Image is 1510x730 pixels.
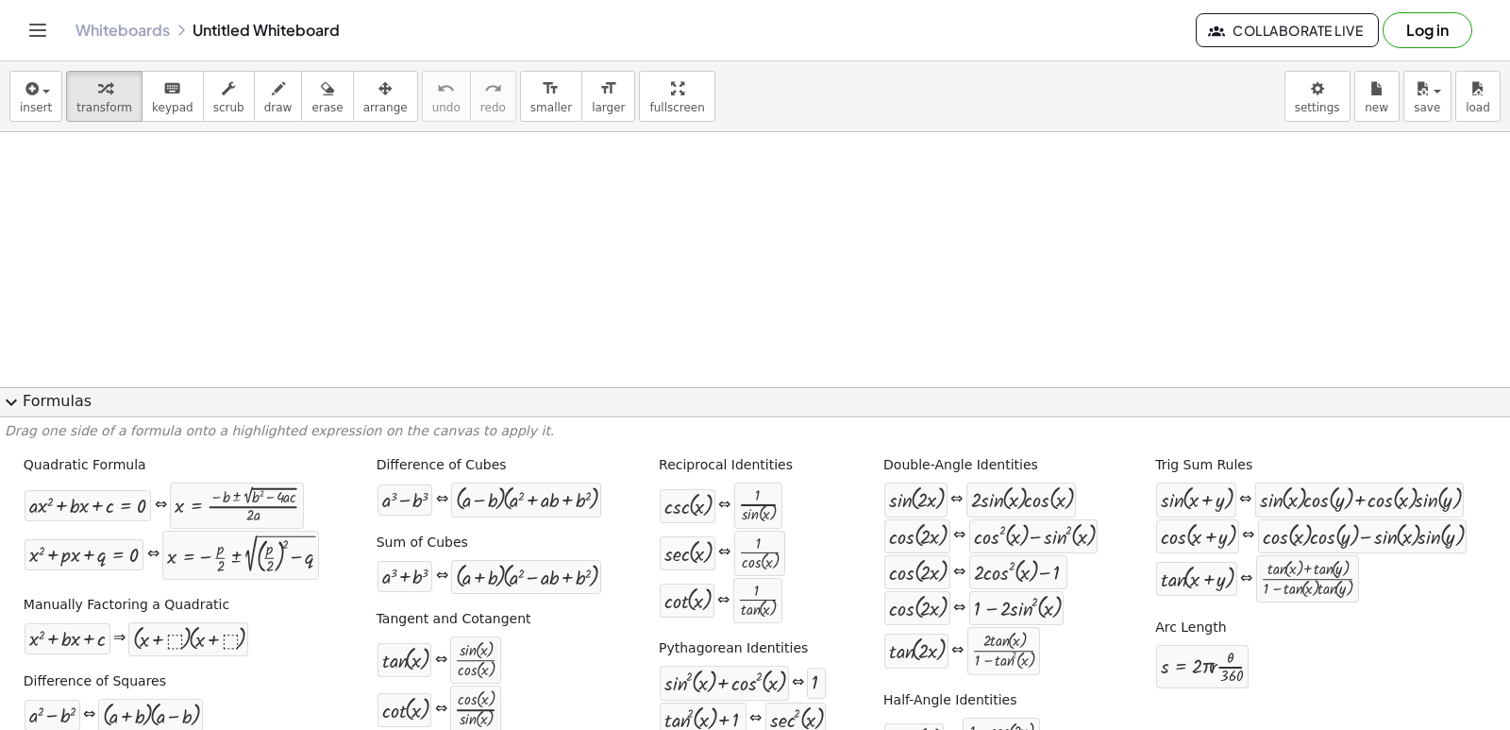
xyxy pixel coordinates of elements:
[953,562,965,584] div: ⇔
[1295,101,1340,114] span: settings
[1155,456,1252,475] label: Trig Sum Rules
[23,15,53,45] button: Toggle navigation
[75,21,170,40] a: Whiteboards
[301,71,353,122] button: erase
[363,101,408,114] span: arrange
[639,71,714,122] button: fullscreen
[1196,13,1379,47] button: Collaborate Live
[520,71,582,122] button: format_sizesmaller
[542,77,560,100] i: format_size
[147,544,159,566] div: ⇔
[435,650,447,671] div: ⇔
[436,566,448,587] div: ⇔
[951,640,964,662] div: ⇔
[24,596,229,615] label: Manually Factoring a Quadratic
[432,101,461,114] span: undo
[377,610,531,629] label: Tangent and Cotangent
[113,628,126,650] div: ⇒
[435,699,447,721] div: ⇔
[1239,489,1251,511] div: ⇔
[20,101,52,114] span: insert
[155,495,167,517] div: ⇔
[377,534,468,552] label: Sum of Cubes
[1284,71,1351,122] button: settings
[581,71,635,122] button: format_sizelarger
[718,495,730,517] div: ⇔
[599,77,617,100] i: format_size
[950,489,963,511] div: ⇔
[1212,22,1363,39] span: Collaborate Live
[1242,525,1254,547] div: ⇔
[24,456,146,475] label: Quadratic Formula
[311,101,343,114] span: erase
[883,456,1038,475] label: Double-Angle Identities
[718,542,730,564] div: ⇔
[883,691,1016,710] label: Half-Angle Identities
[254,71,303,122] button: draw
[953,525,965,547] div: ⇔
[353,71,418,122] button: arrange
[592,101,625,114] span: larger
[1155,619,1226,637] label: Arc Length
[717,590,730,612] div: ⇔
[83,705,95,726] div: ⇔
[422,71,471,122] button: undoundo
[530,101,572,114] span: smaller
[1240,569,1252,590] div: ⇔
[213,101,244,114] span: scrub
[1365,101,1388,114] span: new
[1403,71,1451,122] button: save
[9,71,62,122] button: insert
[437,77,455,100] i: undo
[1383,12,1472,48] button: Log in
[659,639,808,658] label: Pythagorean Identities
[1414,101,1440,114] span: save
[953,598,965,620] div: ⇔
[470,71,516,122] button: redoredo
[66,71,143,122] button: transform
[203,71,255,122] button: scrub
[1354,71,1400,122] button: new
[264,101,293,114] span: draw
[749,708,762,730] div: ⇔
[377,456,507,475] label: Difference of Cubes
[792,672,804,694] div: ⇔
[5,422,1505,441] p: Drag one side of a formula onto a highlighted expression on the canvas to apply it.
[76,101,132,114] span: transform
[24,672,166,691] label: Difference of Squares
[142,71,204,122] button: keyboardkeypad
[649,101,704,114] span: fullscreen
[152,101,193,114] span: keypad
[659,456,793,475] label: Reciprocal Identities
[1466,101,1490,114] span: load
[163,77,181,100] i: keyboard
[1455,71,1501,122] button: load
[436,489,448,511] div: ⇔
[484,77,502,100] i: redo
[480,101,506,114] span: redo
